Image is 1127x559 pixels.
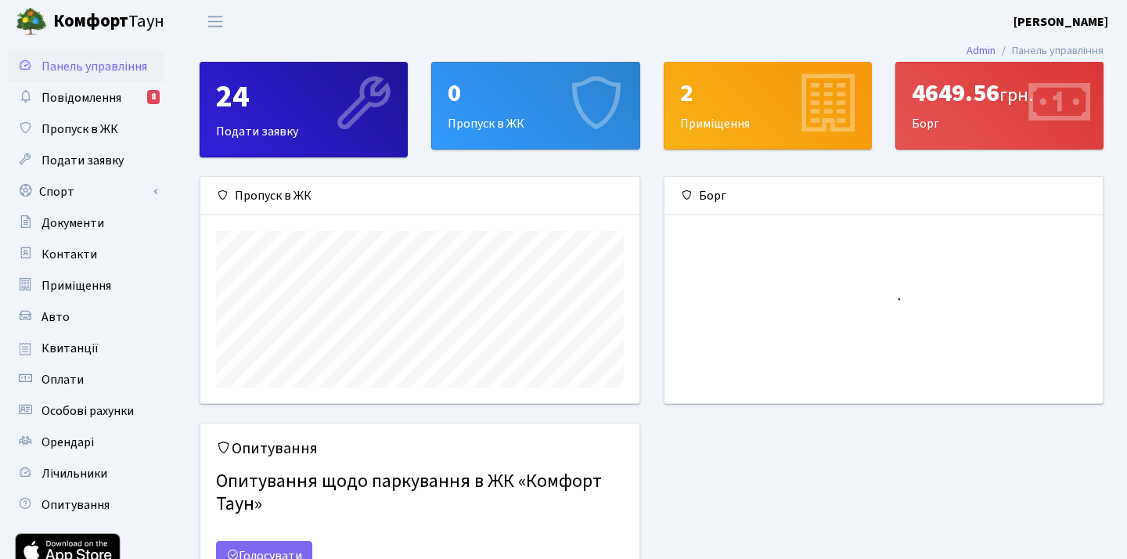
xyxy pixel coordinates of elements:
[216,464,624,522] h4: Опитування щодо паркування в ЖК «Комфорт Таун»
[996,42,1104,60] li: Панель управління
[680,78,855,108] div: 2
[41,308,70,326] span: Авто
[41,246,97,263] span: Контакти
[8,489,164,521] a: Опитування
[53,9,128,34] b: Комфорт
[200,177,639,215] div: Пропуск в ЖК
[943,34,1127,67] nav: breadcrumb
[41,340,99,357] span: Квитанції
[432,63,639,149] div: Пропуск в ЖК
[8,458,164,489] a: Лічильники
[8,239,164,270] a: Контакти
[200,63,407,157] div: Подати заявку
[664,63,871,149] div: Приміщення
[8,364,164,395] a: Оплати
[41,402,134,420] span: Особові рахунки
[8,395,164,427] a: Особові рахунки
[664,62,872,150] a: 2Приміщення
[967,42,996,59] a: Admin
[41,89,121,106] span: Повідомлення
[41,215,104,232] span: Документи
[41,58,147,75] span: Панель управління
[216,439,624,458] h5: Опитування
[41,496,110,514] span: Опитування
[8,270,164,301] a: Приміщення
[8,301,164,333] a: Авто
[8,82,164,114] a: Повідомлення8
[41,434,94,451] span: Орендарі
[8,176,164,207] a: Спорт
[8,114,164,145] a: Пропуск в ЖК
[200,62,408,157] a: 24Подати заявку
[8,333,164,364] a: Квитанції
[8,51,164,82] a: Панель управління
[16,6,47,38] img: logo.png
[448,78,623,108] div: 0
[216,78,391,116] div: 24
[41,277,111,294] span: Приміщення
[664,177,1104,215] div: Борг
[53,9,164,35] span: Таун
[41,121,118,138] span: Пропуск в ЖК
[41,371,84,388] span: Оплати
[912,78,1087,108] div: 4649.56
[431,62,639,150] a: 0Пропуск в ЖК
[41,152,124,169] span: Подати заявку
[8,145,164,176] a: Подати заявку
[147,90,160,104] div: 8
[196,9,235,34] button: Переключити навігацію
[8,207,164,239] a: Документи
[41,465,107,482] span: Лічильники
[896,63,1103,149] div: Борг
[999,81,1033,109] span: грн.
[8,427,164,458] a: Орендарі
[1014,13,1108,31] a: [PERSON_NAME]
